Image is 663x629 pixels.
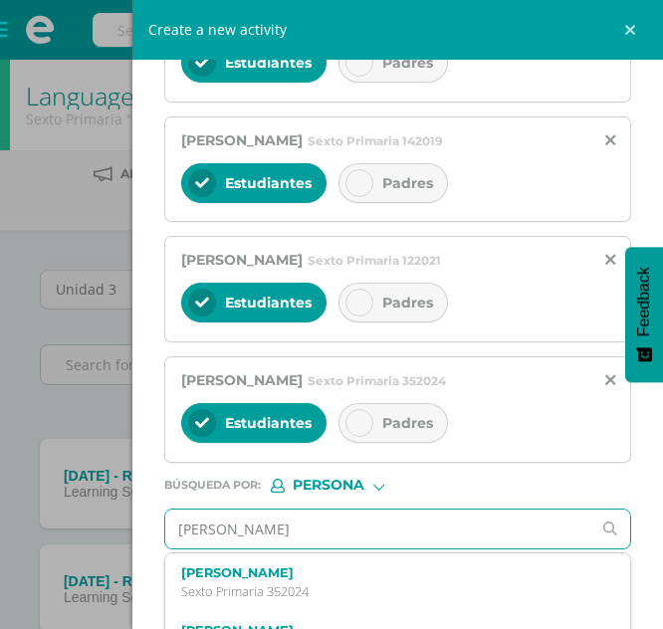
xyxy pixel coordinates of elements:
[164,480,261,491] span: Búsqueda por :
[225,174,312,192] span: Estudiantes
[181,371,303,389] span: [PERSON_NAME]
[308,253,441,268] span: Sexto Primaria 122021
[271,479,420,493] div: [object Object]
[293,480,364,491] span: Persona
[635,267,653,336] span: Feedback
[308,373,446,388] span: Sexto Primaria 352024
[181,251,303,269] span: [PERSON_NAME]
[308,133,443,148] span: Sexto Primaria 142019
[181,131,303,149] span: [PERSON_NAME]
[225,54,312,72] span: Estudiantes
[382,294,433,312] span: Padres
[625,247,663,382] button: Feedback - Mostrar encuesta
[382,54,433,72] span: Padres
[225,294,312,312] span: Estudiantes
[181,583,596,600] p: Sexto Primaria 352024
[382,414,433,432] span: Padres
[165,510,590,548] input: Ej. Mario Galindo
[225,414,312,432] span: Estudiantes
[181,565,596,580] label: [PERSON_NAME]
[382,174,433,192] span: Padres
